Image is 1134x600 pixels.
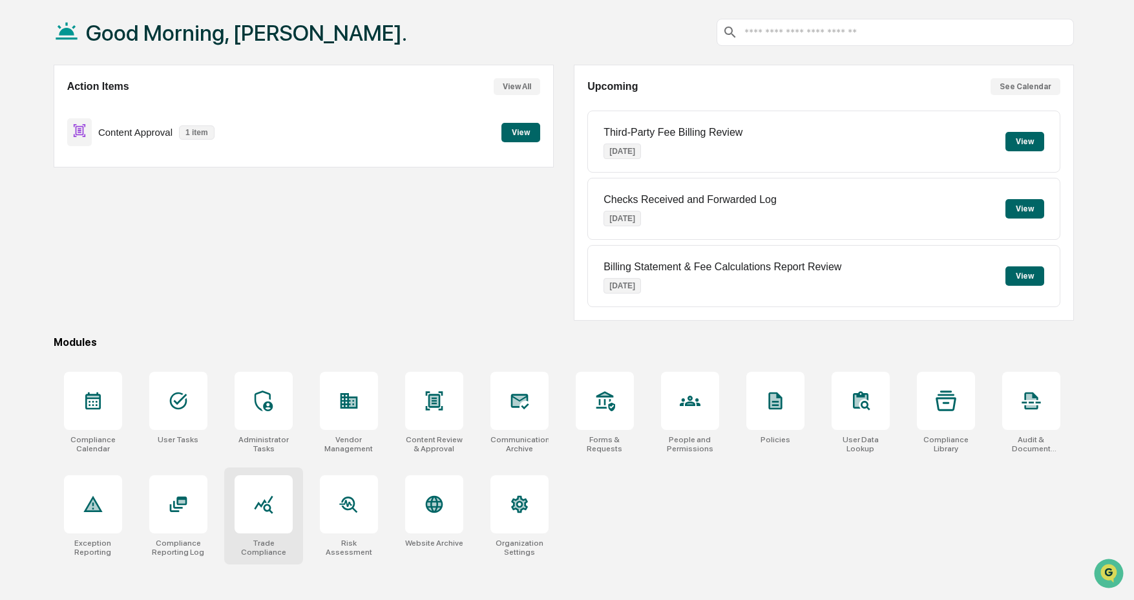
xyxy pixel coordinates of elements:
[604,211,641,226] p: [DATE]
[235,435,293,453] div: Administrator Tasks
[405,435,463,453] div: Content Review & Approval
[1005,199,1044,219] button: View
[576,435,634,453] div: Forms & Requests
[235,539,293,557] div: Trade Compliance
[98,127,173,138] p: Content Approval
[494,78,540,95] button: View All
[13,189,23,199] div: 🔎
[1093,557,1128,592] iframe: Open customer support
[44,112,163,122] div: We're available if you need us!
[107,163,160,176] span: Attestations
[94,164,104,175] div: 🗄️
[1005,132,1044,151] button: View
[604,278,641,294] p: [DATE]
[44,99,212,112] div: Start new chat
[89,158,165,181] a: 🗄️Attestations
[220,103,235,118] button: Start new chat
[832,435,890,453] div: User Data Lookup
[158,435,198,444] div: User Tasks
[8,158,89,181] a: 🖐️Preclearance
[604,261,841,273] p: Billing Statement & Fee Calculations Report Review
[13,164,23,175] div: 🖐️
[587,81,638,92] h2: Upcoming
[64,435,122,453] div: Compliance Calendar
[26,163,83,176] span: Preclearance
[26,187,81,200] span: Data Lookup
[991,78,1060,95] button: See Calendar
[761,435,790,444] div: Policies
[405,539,463,548] div: Website Archive
[64,539,122,557] div: Exception Reporting
[149,539,207,557] div: Compliance Reporting Log
[604,194,777,206] p: Checks Received and Forwarded Log
[320,539,378,557] div: Risk Assessment
[661,435,719,453] div: People and Permissions
[13,27,235,48] p: How can we help?
[91,219,156,229] a: Powered byPylon
[13,99,36,122] img: 1746055101610-c473b297-6a78-478c-a979-82029cc54cd1
[1005,266,1044,286] button: View
[604,127,742,138] p: Third-Party Fee Billing Review
[604,144,641,159] p: [DATE]
[54,336,1075,348] div: Modules
[67,81,129,92] h2: Action Items
[179,125,215,140] p: 1 item
[1002,435,1060,453] div: Audit & Document Logs
[501,125,540,138] a: View
[490,435,549,453] div: Communications Archive
[917,435,975,453] div: Compliance Library
[86,20,407,46] h1: Good Morning, [PERSON_NAME].
[320,435,378,453] div: Vendor Management
[490,539,549,557] div: Organization Settings
[129,219,156,229] span: Pylon
[8,182,87,206] a: 🔎Data Lookup
[501,123,540,142] button: View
